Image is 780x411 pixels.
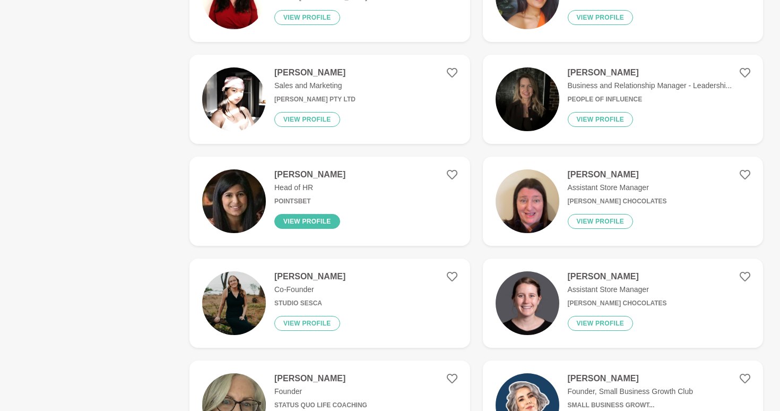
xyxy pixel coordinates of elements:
[496,271,559,335] img: 029c2c42733b9d2b0ba2768d6a5c372c1f7a500f-500x500.jpg
[496,169,559,233] img: a03a123c3c03660bc4dec52a0cf9bb5dc8633c20-2316x3088.jpg
[483,259,764,348] a: [PERSON_NAME]Assistant Store Manager[PERSON_NAME] ChocolatesView profile
[568,169,667,180] h4: [PERSON_NAME]
[568,198,667,206] h6: [PERSON_NAME] CHOCOLATES
[189,157,470,246] a: [PERSON_NAME]Head of HRPointsBetView profile
[274,169,345,180] h4: [PERSON_NAME]
[568,386,694,397] p: Founder, Small Business Growth Club
[202,169,266,233] img: 9219f9d1eb9592de2e9dd2e84b0174afe0ba543b-148x148.jpg
[568,80,732,91] p: Business and Relationship Manager - Leadershi...
[483,157,764,246] a: [PERSON_NAME]Assistant Store Manager[PERSON_NAME] CHOCOLATESView profile
[568,401,694,409] h6: Small Business Growt...
[274,214,340,229] button: View profile
[274,198,345,206] h6: PointsBet
[274,112,340,127] button: View profile
[274,401,367,409] h6: Status Quo Life Coaching
[274,299,345,307] h6: Studio Sesca
[202,67,266,131] img: b1a2a92873384f447e16a896c02c3273cbd04480-1608x1608.jpg
[274,67,356,78] h4: [PERSON_NAME]
[274,96,356,104] h6: [PERSON_NAME] Pty LTD
[274,386,367,397] p: Founder
[274,373,367,384] h4: [PERSON_NAME]
[189,55,470,144] a: [PERSON_NAME]Sales and Marketing[PERSON_NAME] Pty LTDView profile
[189,259,470,348] a: [PERSON_NAME]Co-FounderStudio SescaView profile
[568,112,634,127] button: View profile
[568,271,667,282] h4: [PERSON_NAME]
[274,182,345,193] p: Head of HR
[568,299,667,307] h6: [PERSON_NAME] Chocolates
[568,214,634,229] button: View profile
[274,284,345,295] p: Co-Founder
[568,67,732,78] h4: [PERSON_NAME]
[568,284,667,295] p: Assistant Store Manager
[496,67,559,131] img: 4f8ac3869a007e0d1b6b374d8a6623d966617f2f-3024x4032.jpg
[568,373,694,384] h4: [PERSON_NAME]
[274,316,340,331] button: View profile
[274,80,356,91] p: Sales and Marketing
[568,10,634,25] button: View profile
[568,182,667,193] p: Assistant Store Manager
[483,55,764,144] a: [PERSON_NAME]Business and Relationship Manager - Leadershi...People of InfluenceView profile
[274,10,340,25] button: View profile
[274,271,345,282] h4: [PERSON_NAME]
[568,96,732,104] h6: People of Influence
[568,316,634,331] button: View profile
[202,271,266,335] img: 251263b491060714fa7e64a2c64e6ce2b86e5b5c-1350x2025.jpg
